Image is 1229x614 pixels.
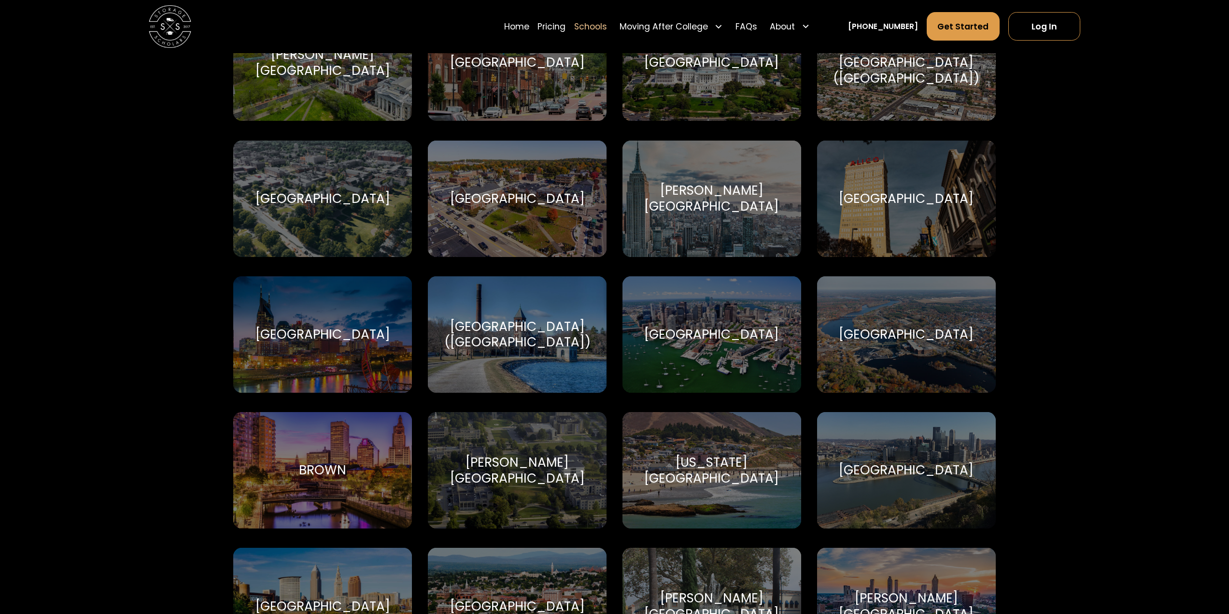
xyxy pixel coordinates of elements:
div: [GEOGRAPHIC_DATA] [644,55,779,71]
a: Go to selected school [817,412,996,528]
a: Go to selected school [233,4,412,121]
img: Storage Scholars main logo [149,5,191,48]
a: Get Started [927,12,1000,41]
div: [GEOGRAPHIC_DATA] [450,55,585,71]
div: [GEOGRAPHIC_DATA] [839,191,974,207]
a: Go to selected school [233,141,412,257]
div: [PERSON_NAME][GEOGRAPHIC_DATA] [635,183,788,214]
a: Go to selected school [233,412,412,528]
div: Moving After College [615,12,727,41]
a: Go to selected school [817,4,996,121]
a: FAQs [735,12,757,41]
div: [GEOGRAPHIC_DATA] [450,191,585,207]
a: Go to selected school [622,4,801,121]
a: Go to selected school [428,412,607,528]
div: [GEOGRAPHIC_DATA] [644,327,779,343]
a: Schools [574,12,607,41]
div: [GEOGRAPHIC_DATA] ([GEOGRAPHIC_DATA]) [440,319,593,351]
a: Go to selected school [428,141,607,257]
a: Go to selected school [428,276,607,393]
div: [US_STATE][GEOGRAPHIC_DATA] ([GEOGRAPHIC_DATA]) [830,39,983,87]
div: [GEOGRAPHIC_DATA] [255,191,390,207]
a: Pricing [537,12,565,41]
a: Home [504,12,529,41]
div: About [766,12,814,41]
div: [GEOGRAPHIC_DATA] [255,327,390,343]
a: Go to selected school [622,141,801,257]
div: [GEOGRAPHIC_DATA] [839,462,974,478]
a: Go to selected school [622,412,801,528]
a: Go to selected school [428,4,607,121]
div: [US_STATE][GEOGRAPHIC_DATA] [635,455,788,486]
div: [PERSON_NAME][GEOGRAPHIC_DATA] [440,455,593,486]
div: Moving After College [620,20,708,33]
div: Brown [299,462,346,478]
a: Go to selected school [622,276,801,393]
div: [GEOGRAPHIC_DATA] [839,327,974,343]
div: About [770,20,795,33]
div: [PERSON_NAME][GEOGRAPHIC_DATA] [246,47,399,79]
a: Go to selected school [233,276,412,393]
a: Go to selected school [817,141,996,257]
a: Go to selected school [817,276,996,393]
a: Log In [1008,12,1080,41]
a: [PHONE_NUMBER] [848,21,918,32]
